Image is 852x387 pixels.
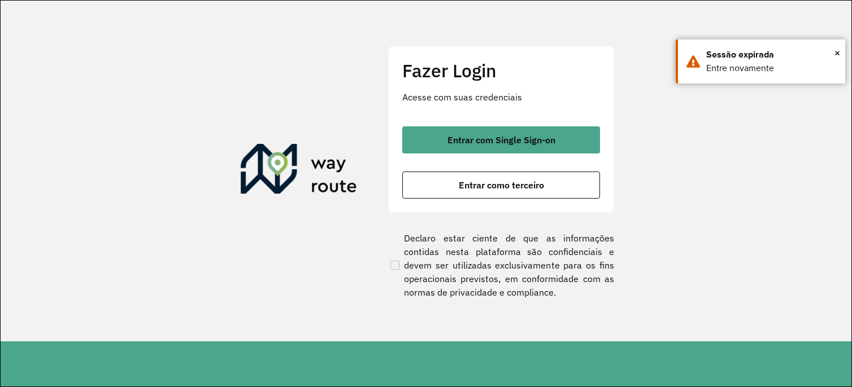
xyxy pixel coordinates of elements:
[388,231,614,299] label: Declaro estar ciente de que as informações contidas nesta plataforma são confidenciais e devem se...
[706,48,837,61] div: Sessão expirada
[402,90,600,104] p: Acesse com suas credenciais
[459,181,544,190] span: Entrar como terceiro
[706,61,837,75] div: Entre novamente
[834,45,840,61] button: Close
[402,171,600,199] button: button
[402,60,600,81] h2: Fazer Login
[834,45,840,61] span: ×
[241,144,357,198] img: Roteirizador AmbevTech
[402,126,600,153] button: button
[447,135,555,144] span: Entrar com Single Sign-on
